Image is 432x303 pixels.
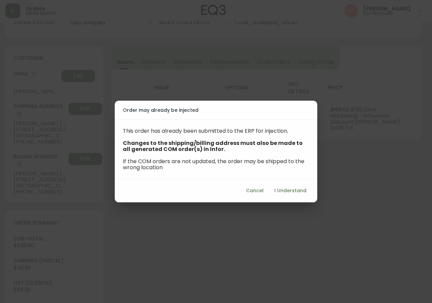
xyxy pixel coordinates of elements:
button: I Understand [272,184,309,197]
b: Changes to the shipping/billing address must also be made to all generated COM order(s) in Infor. [123,139,303,153]
span: I Understand [274,186,306,195]
span: Cancel [246,186,264,195]
button: Cancel [243,184,266,197]
h2: Order may already be injected [123,106,309,114]
p: This order has already been submitted to the ERP for injection. If the COM orders are not updated... [123,128,309,171]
